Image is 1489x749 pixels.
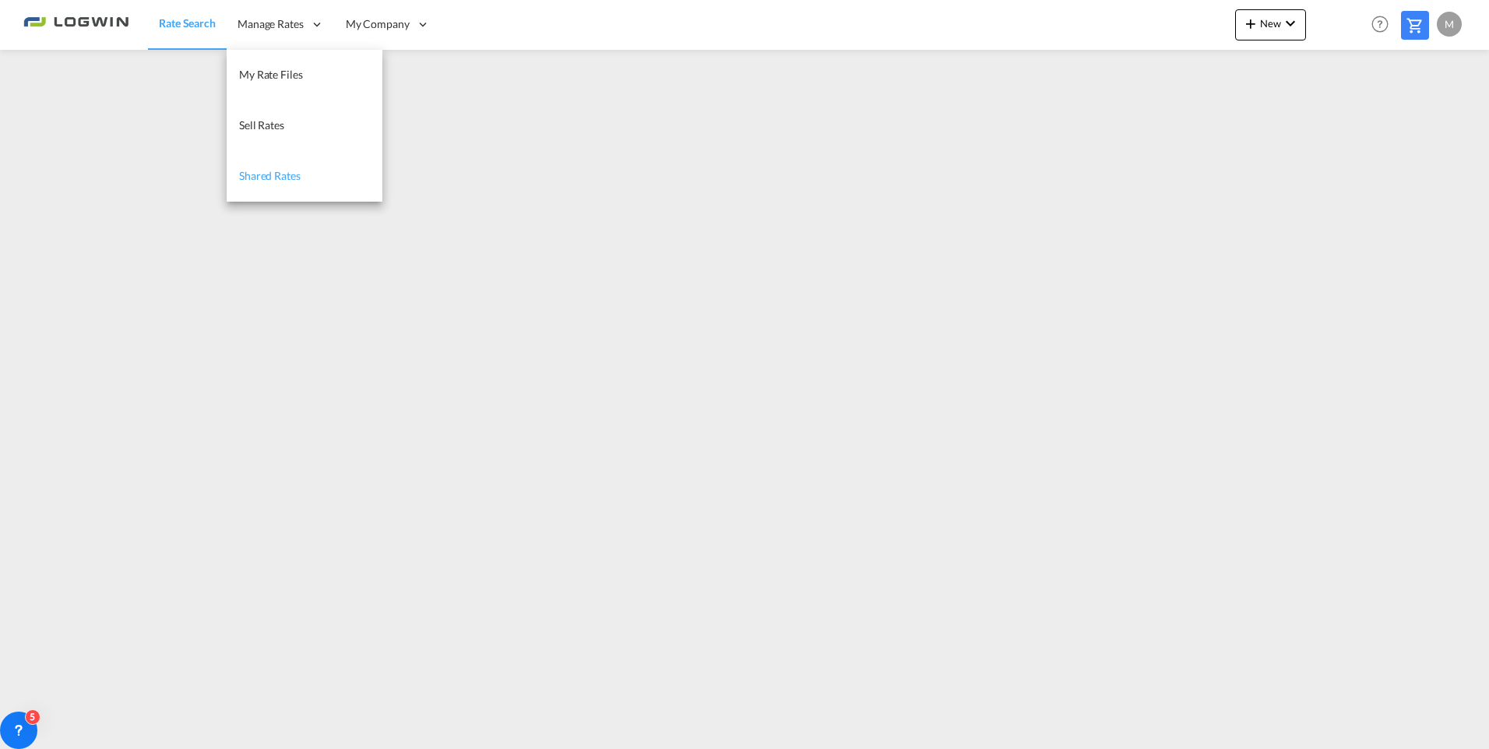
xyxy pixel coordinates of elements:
[159,16,216,30] span: Rate Search
[1241,17,1300,30] span: New
[238,16,304,32] span: Manage Rates
[1367,11,1401,39] div: Help
[227,100,382,151] a: Sell Rates
[227,151,382,202] a: Shared Rates
[239,169,301,182] span: Shared Rates
[1235,9,1306,40] button: icon-plus 400-fgNewicon-chevron-down
[346,16,410,32] span: My Company
[1281,14,1300,33] md-icon: icon-chevron-down
[1367,11,1393,37] span: Help
[227,50,382,100] a: My Rate Files
[23,7,128,42] img: 2761ae10d95411efa20a1f5e0282d2d7.png
[239,118,284,132] span: Sell Rates
[1437,12,1462,37] div: M
[1241,14,1260,33] md-icon: icon-plus 400-fg
[239,68,303,81] span: My Rate Files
